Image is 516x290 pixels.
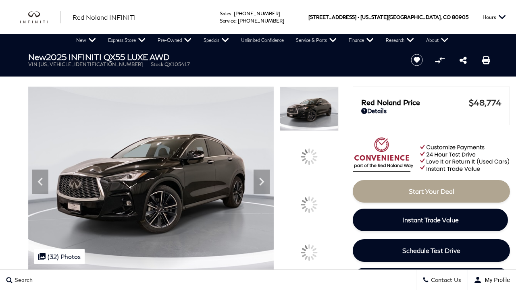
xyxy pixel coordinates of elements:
div: (32) Photos [34,249,85,264]
span: Contact Us [429,277,461,284]
a: About [420,34,454,46]
a: [PHONE_NUMBER] [234,10,280,17]
span: Stock: [151,61,164,67]
strong: New [28,52,46,62]
span: VIN: [28,61,39,67]
span: $48,774 [469,97,501,107]
span: QX105417 [164,61,190,67]
nav: Main Navigation [70,34,454,46]
span: Schedule Test Drive [402,246,460,254]
span: Red Noland Price [361,98,469,107]
button: user-profile-menu [468,270,516,290]
a: Red Noland INFINITI [73,12,136,22]
span: Sales [220,10,231,17]
a: Schedule Test Drive [353,239,510,262]
a: Start Your Deal [353,180,510,203]
span: Search [12,277,33,284]
a: Specials [198,34,235,46]
a: infiniti [20,11,60,24]
img: New 2025 BLACK OBSIDIAN INFINITI LUXE AWD image 1 [280,87,339,131]
button: Compare vehicle [434,54,446,66]
a: Red Noland Price $48,774 [361,97,501,107]
a: New [70,34,102,46]
a: Details [361,107,501,114]
a: [PHONE_NUMBER] [238,18,284,24]
img: New 2025 BLACK OBSIDIAN INFINITI LUXE AWD image 1 [28,87,274,270]
a: Service & Parts [290,34,343,46]
a: Unlimited Confidence [235,34,290,46]
span: [US_VEHICLE_IDENTIFICATION_NUMBER] [39,61,143,67]
button: Save vehicle [408,54,426,66]
img: INFINITI [20,11,60,24]
a: Share this New 2025 INFINITI QX55 LUXE AWD [460,55,467,65]
span: Instant Trade Value [402,216,459,224]
a: Research [380,34,420,46]
a: Finance [343,34,380,46]
span: My Profile [482,277,510,283]
a: Express Store [102,34,152,46]
span: : [235,18,237,24]
a: Print this New 2025 INFINITI QX55 LUXE AWD [482,55,490,65]
a: [STREET_ADDRESS] • [US_STATE][GEOGRAPHIC_DATA], CO 80905 [308,14,468,20]
span: Start Your Deal [409,187,454,195]
a: Instant Trade Value [353,209,508,231]
span: Service [220,18,235,24]
span: Red Noland INFINITI [73,13,136,21]
span: : [231,10,233,17]
h1: 2025 INFINITI QX55 LUXE AWD [28,52,397,61]
a: Pre-Owned [152,34,198,46]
